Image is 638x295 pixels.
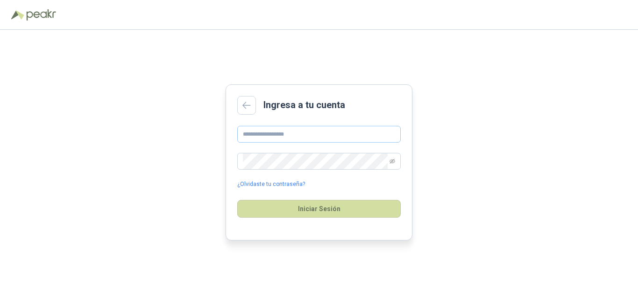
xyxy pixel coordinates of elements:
img: Peakr [26,9,56,21]
span: eye-invisible [390,158,395,164]
a: ¿Olvidaste tu contraseña? [237,180,305,189]
h2: Ingresa a tu cuenta [263,98,345,112]
button: Iniciar Sesión [237,200,401,218]
img: Logo [11,10,24,20]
